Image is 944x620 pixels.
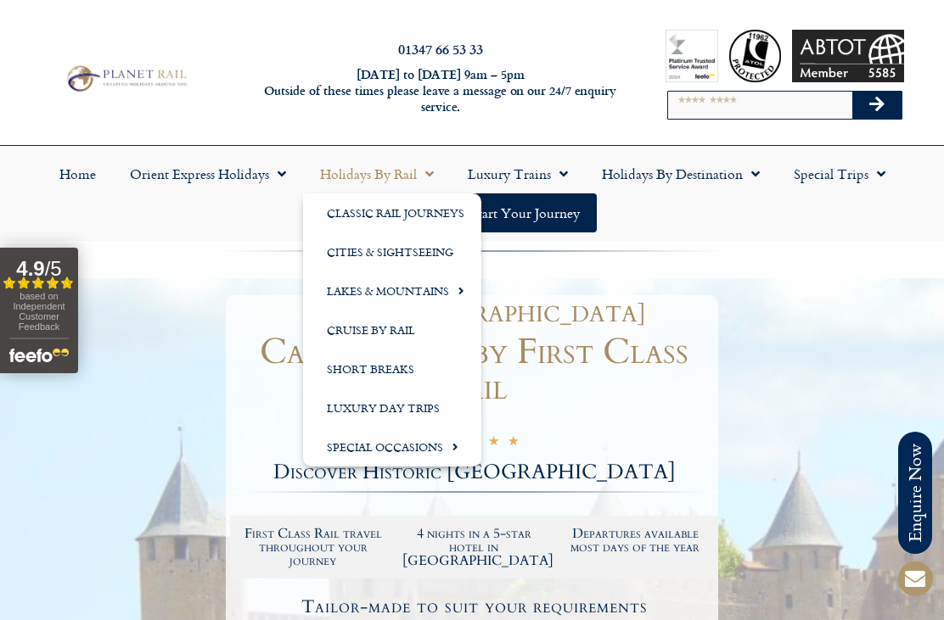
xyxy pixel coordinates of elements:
[398,39,483,59] a: 01347 66 53 33
[303,193,481,232] a: Classic Rail Journeys
[303,349,481,388] a: Short Breaks
[303,388,481,427] a: Luxury Day Trips
[233,598,716,616] h4: Tailor-made to suit your requirements
[303,154,451,193] a: Holidays by Rail
[230,462,718,483] h2: Discover Historic [GEOGRAPHIC_DATA]
[303,271,481,310] a: Lakes & Mountains
[303,193,481,466] ul: Holidays by Rail
[256,67,626,115] h6: [DATE] to [DATE] 9am – 5pm Outside of these times please leave a message on our 24/7 enquiry serv...
[585,154,777,193] a: Holidays by Destination
[303,310,481,349] a: Cruise by Rail
[508,435,519,451] i: ★
[8,154,936,232] nav: Menu
[402,527,547,567] h2: 4 nights in a 5-star hotel in [GEOGRAPHIC_DATA]
[454,193,597,232] a: Start your Journey
[113,154,303,193] a: Orient Express Holidays
[488,435,499,451] i: ★
[451,154,585,193] a: Luxury Trains
[239,304,710,326] h1: Medieval [GEOGRAPHIC_DATA]
[563,527,707,554] h2: Departures available most days of the year
[62,63,190,94] img: Planet Rail Train Holidays Logo
[303,427,481,466] a: Special Occasions
[42,154,113,193] a: Home
[852,92,902,119] button: Search
[303,232,481,271] a: Cities & Sightseeing
[230,334,718,405] h1: Carcassonne by First Class Rail
[777,154,902,193] a: Special Trips
[241,527,385,567] h2: First Class Rail travel throughout your journey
